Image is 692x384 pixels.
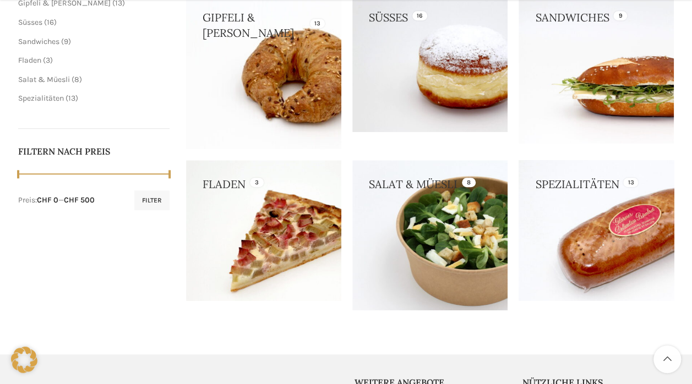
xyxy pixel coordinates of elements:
a: Fladen [18,56,41,65]
span: 3 [46,56,50,65]
span: 9 [64,37,68,46]
span: CHF 500 [64,195,95,205]
a: Salat & Müesli [18,75,70,84]
span: 8 [74,75,79,84]
span: 16 [47,18,54,27]
div: Preis: — [18,195,95,206]
a: Sandwiches [18,37,59,46]
span: CHF 0 [37,195,58,205]
a: Süsses [18,18,42,27]
a: Spezialitäten [18,94,64,103]
span: 13 [68,94,75,103]
a: Scroll to top button [653,345,681,373]
h5: Filtern nach Preis [18,145,170,157]
button: Filter [134,190,170,210]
